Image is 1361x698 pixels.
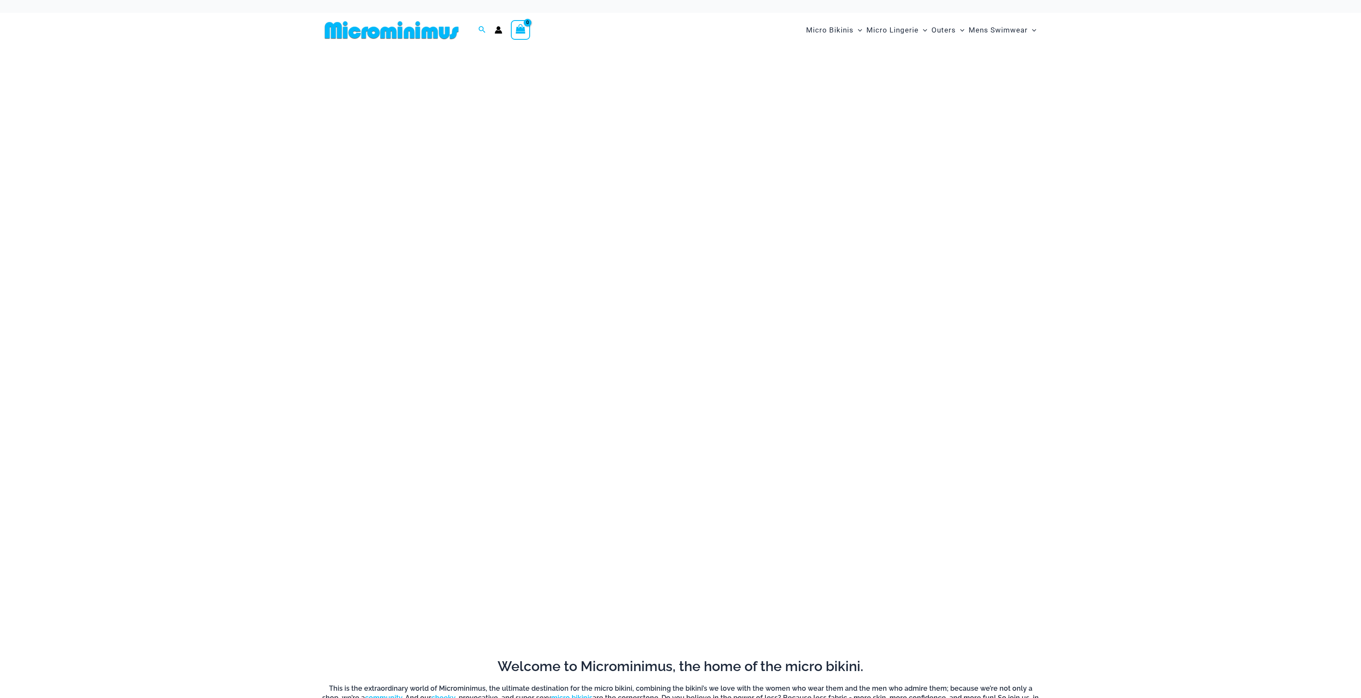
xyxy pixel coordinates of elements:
nav: Site Navigation [803,16,1040,44]
span: Micro Lingerie [866,19,919,41]
span: Menu Toggle [956,19,964,41]
a: Search icon link [478,25,486,35]
a: Micro LingerieMenu ToggleMenu Toggle [864,17,929,43]
span: Menu Toggle [1028,19,1036,41]
span: Micro Bikinis [806,19,854,41]
h2: Welcome to Microminimus, the home of the micro bikini. [321,657,1040,675]
a: OutersMenu ToggleMenu Toggle [929,17,967,43]
a: View Shopping Cart, empty [511,20,531,40]
span: Menu Toggle [919,19,927,41]
img: MM SHOP LOGO FLAT [321,21,462,40]
span: Outers [931,19,956,41]
a: Account icon link [495,26,502,34]
a: Micro BikinisMenu ToggleMenu Toggle [804,17,864,43]
span: Mens Swimwear [969,19,1028,41]
span: Menu Toggle [854,19,862,41]
a: Mens SwimwearMenu ToggleMenu Toggle [967,17,1038,43]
